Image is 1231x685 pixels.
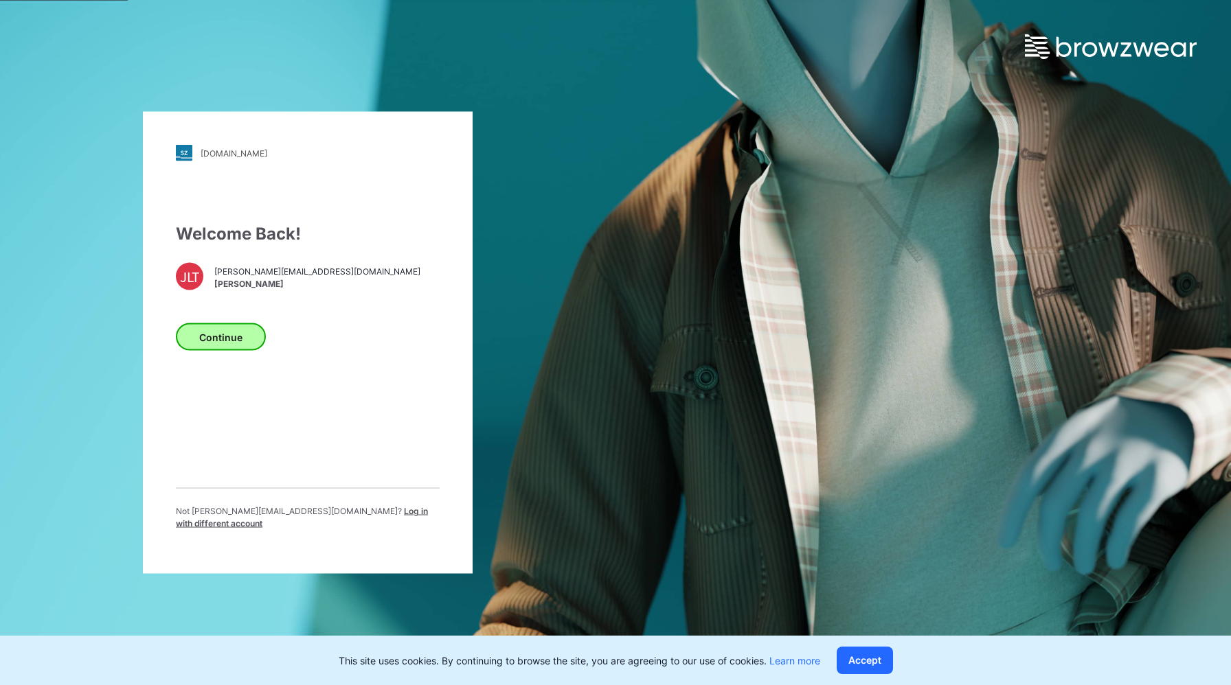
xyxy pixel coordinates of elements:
span: [PERSON_NAME] [214,277,420,290]
p: Not [PERSON_NAME][EMAIL_ADDRESS][DOMAIN_NAME] ? [176,505,440,530]
img: browzwear-logo.e42bd6dac1945053ebaf764b6aa21510.svg [1025,34,1197,59]
button: Continue [176,323,266,351]
a: Learn more [769,655,820,666]
img: stylezone-logo.562084cfcfab977791bfbf7441f1a819.svg [176,145,192,161]
span: [PERSON_NAME][EMAIL_ADDRESS][DOMAIN_NAME] [214,265,420,277]
div: [DOMAIN_NAME] [201,148,267,158]
div: JLT [176,263,203,290]
a: [DOMAIN_NAME] [176,145,440,161]
div: Welcome Back! [176,222,440,246]
button: Accept [837,647,893,674]
p: This site uses cookies. By continuing to browse the site, you are agreeing to our use of cookies. [339,653,820,668]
